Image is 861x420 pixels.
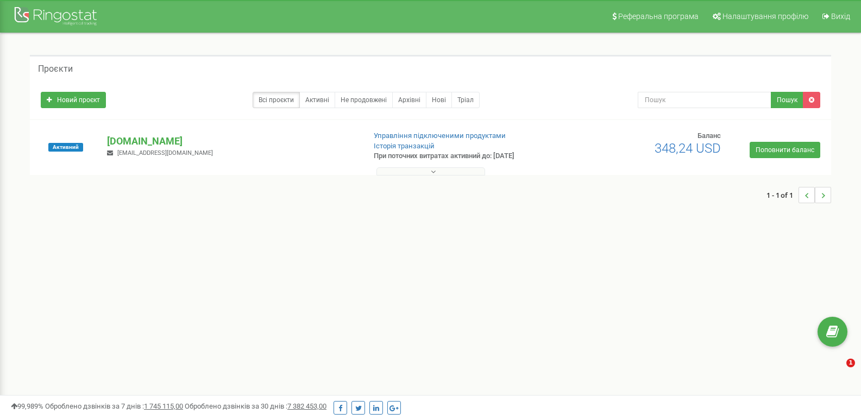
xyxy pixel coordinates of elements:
[766,187,799,203] span: 1 - 1 of 1
[766,176,831,214] nav: ...
[144,402,183,410] u: 1 745 115,00
[299,92,335,108] a: Активні
[722,12,808,21] span: Налаштування профілю
[117,149,213,156] span: [EMAIL_ADDRESS][DOMAIN_NAME]
[374,151,556,161] p: При поточних витратах активний до: [DATE]
[697,131,721,140] span: Баланс
[824,359,850,385] iframe: Intercom live chat
[426,92,452,108] a: Нові
[655,141,721,156] span: 348,24 USD
[451,92,480,108] a: Тріал
[771,92,803,108] button: Пошук
[253,92,300,108] a: Всі проєкти
[41,92,106,108] a: Новий проєкт
[48,143,83,152] span: Активний
[374,142,435,150] a: Історія транзакцій
[618,12,699,21] span: Реферальна програма
[846,359,855,367] span: 1
[38,64,73,74] h5: Проєкти
[11,402,43,410] span: 99,989%
[374,131,506,140] a: Управління підключеними продуктами
[45,402,183,410] span: Оброблено дзвінків за 7 днів :
[638,92,771,108] input: Пошук
[287,402,326,410] u: 7 382 453,00
[750,142,820,158] a: Поповнити баланс
[185,402,326,410] span: Оброблено дзвінків за 30 днів :
[335,92,393,108] a: Не продовжені
[107,134,356,148] p: [DOMAIN_NAME]
[392,92,426,108] a: Архівні
[831,12,850,21] span: Вихід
